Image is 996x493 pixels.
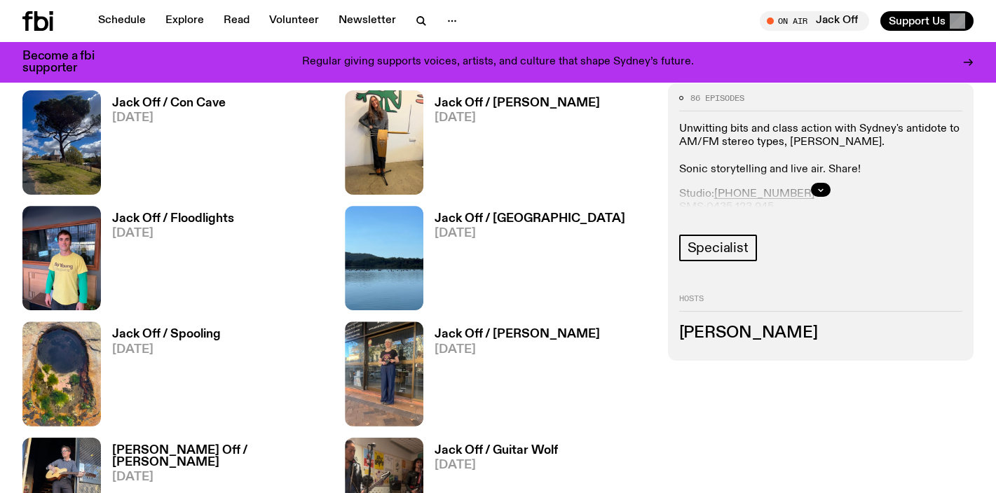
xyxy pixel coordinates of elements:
p: Regular giving supports voices, artists, and culture that shape Sydney’s future. [302,56,694,69]
h3: Jack Off / [PERSON_NAME] [435,328,600,340]
a: Jack Off / Spooling[DATE] [101,328,221,426]
span: [DATE] [112,344,221,356]
img: Louis Parsons from Floodlights standing in the fbi studio. He smiles and is wearing a yellow and ... [22,206,101,310]
a: Specialist [679,235,757,261]
h3: Jack Off / Guitar Wolf [435,445,558,457]
a: Jack Off / Floodlights[DATE] [101,213,234,310]
span: [DATE] [112,112,226,124]
h3: Jack Off / [PERSON_NAME] [435,97,600,109]
span: Support Us [889,15,946,27]
a: Jack Off / [PERSON_NAME][DATE] [423,328,600,426]
img: A landscape image of many swans on a lake on a clear blue day [345,206,423,310]
h3: Jack Off / Con Cave [112,97,226,109]
h3: Jack Off / Floodlights [112,213,234,225]
a: Jack Off / [PERSON_NAME][DATE] [423,97,600,195]
img: Carolina Stands smiing behind her Moog Theremin [345,90,423,195]
a: Read [215,11,258,31]
a: Schedule [90,11,154,31]
h3: Jack Off / [GEOGRAPHIC_DATA] [435,213,625,225]
a: Jack Off / Con Cave[DATE] [101,97,226,195]
a: Jack Off / [GEOGRAPHIC_DATA][DATE] [423,213,625,310]
span: [DATE] [435,228,625,239]
h3: [PERSON_NAME] [679,326,962,341]
p: Unwitting bits and class action with Sydney's antidote to AM/FM stereo types, [PERSON_NAME]. Soni... [679,123,962,176]
a: Newsletter [330,11,404,31]
h3: [PERSON_NAME] Off / [PERSON_NAME] [112,445,328,468]
h2: Hosts [679,295,962,312]
span: [DATE] [112,228,234,239]
span: [DATE] [435,459,558,471]
span: Specialist [688,240,749,256]
span: 86 episodes [690,94,744,102]
span: [DATE] [435,344,600,356]
span: [DATE] [435,112,600,124]
h3: Jack Off / Spooling [112,328,221,340]
h3: Become a fbi supporter [22,50,112,74]
a: Explore [157,11,212,31]
button: Support Us [880,11,974,31]
button: On AirJack Off [760,11,869,31]
a: Volunteer [261,11,327,31]
span: [DATE] [112,471,328,483]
